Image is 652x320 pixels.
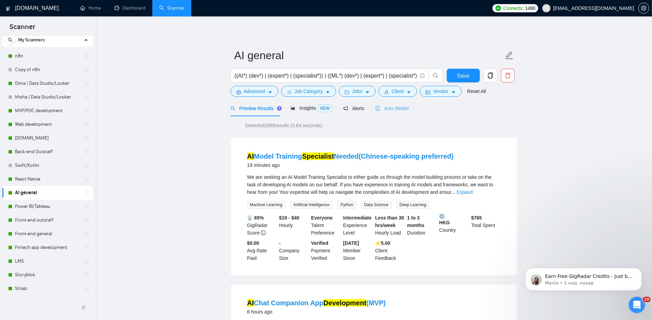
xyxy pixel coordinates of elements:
[420,86,461,97] button: idcardVendorcaret-down
[84,122,89,127] span: holder
[81,304,88,311] span: double-left
[339,86,376,97] button: folderJobscaret-down
[294,88,323,95] span: Job Category
[84,135,89,141] span: holder
[15,213,80,227] a: Front-end outstaff
[84,217,89,223] span: holder
[247,152,254,160] mark: AI
[84,108,89,114] span: holder
[291,105,332,111] span: Insights
[638,3,649,14] button: setting
[426,90,430,95] span: idcard
[247,215,264,221] b: 📡 65%
[15,90,80,104] a: Misha | Data Studio/Looker
[240,122,327,129] span: Detected 2895 results (3.64 seconds)
[343,215,372,221] b: Intermediate
[5,38,15,42] span: search
[406,90,411,95] span: caret-down
[15,268,80,282] a: Storyblok
[433,88,448,95] span: Vendor
[323,299,366,307] mark: Development
[302,152,334,160] mark: Specialist
[234,47,503,64] input: Scanner name...
[231,86,278,97] button: settingAdvancedcaret-down
[525,4,536,12] span: 1490
[384,90,389,95] span: user
[84,286,89,291] span: holder
[159,5,184,11] a: searchScanner
[378,86,417,97] button: userClientcaret-down
[310,214,342,237] div: Talent Preference
[440,214,444,219] img: 🌐
[343,106,364,111] span: Alerts
[375,106,409,111] span: Auto Bidder
[15,131,80,145] a: [DOMAIN_NAME]
[451,90,456,95] span: caret-down
[84,190,89,196] span: holder
[281,86,336,97] button: barsJob Categorycaret-down
[15,254,80,268] a: LMS
[84,272,89,278] span: holder
[451,189,455,195] span: ...
[505,51,514,60] span: edit
[276,105,282,111] div: Tooltip anchor
[439,214,469,225] b: HKG
[345,90,349,95] span: folder
[235,71,417,80] input: Search Freelance Jobs...
[457,189,473,195] a: Expand
[343,106,348,111] span: notification
[15,186,80,200] a: AI general
[231,106,235,111] span: search
[291,106,295,110] span: area-chart
[544,6,549,11] span: user
[84,53,89,59] span: holder
[361,201,391,209] span: Data Science
[629,297,645,313] iframe: Intercom live chat
[84,231,89,237] span: holder
[15,118,80,131] a: Web development
[84,163,89,168] span: holder
[429,72,442,79] span: search
[317,105,332,112] span: NEW
[342,239,374,262] div: Member Since
[375,106,380,111] span: robot
[15,241,80,254] a: Fintech app development
[375,215,404,228] b: Less than 30 hrs/week
[15,63,80,77] a: Copy of n8n
[503,4,524,12] span: Connects:
[247,240,259,246] b: $0.00
[420,74,425,78] span: info-circle
[84,258,89,264] span: holder
[244,88,265,95] span: Advanced
[236,90,241,95] span: setting
[247,173,501,196] div: We are seeking an AI Model Training Specialist to either guide us through the model-building proc...
[247,299,386,307] a: AIChat Companion AppDevelopment(MVP)
[374,214,406,237] div: Hourly Load
[438,214,470,237] div: Country
[247,308,386,316] div: 6 hours ago
[84,176,89,182] span: holder
[15,145,80,159] a: Back-end Outstaff
[247,201,285,209] span: Machine Learning
[342,214,374,237] div: Experience Level
[447,69,480,82] button: Save
[397,201,429,209] span: Deep Learning
[6,3,11,14] img: logo
[5,35,16,45] button: search
[291,201,332,209] span: Artificial Intelligence
[374,239,406,262] div: Client Feedback
[392,88,404,95] span: Client
[15,172,80,186] a: React Native
[247,174,494,195] span: We are seeking an AI Model Training Specialist to either guide us through the model-building proc...
[246,214,278,237] div: GigRadar Score
[84,67,89,72] span: holder
[338,201,356,209] span: Python
[643,297,651,302] span: 10
[278,214,310,237] div: Hourly
[18,33,45,47] span: My Scanners
[375,240,390,246] b: ⭐️ 5.00
[484,72,497,79] span: copy
[247,161,454,169] div: 19 minutes ago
